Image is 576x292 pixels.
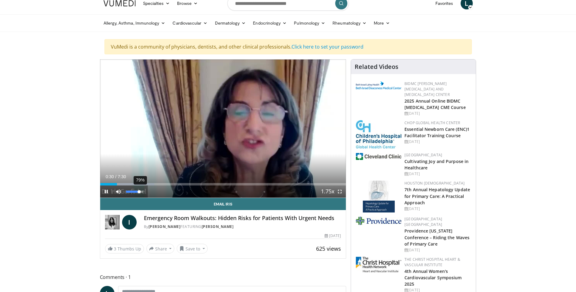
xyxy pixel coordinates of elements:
[356,257,401,272] img: 32b1860c-ff7d-4915-9d2b-64ca529f373e.jpg.150x105_q85_autocrop_double_scale_upscale_version-0.2.jpg
[404,158,469,171] a: Cultivating Joy and Purpose in Healthcare
[356,120,401,148] img: 8fbf8b72-0f77-40e1-90f4-9648163fd298.jpg.150x105_q85_autocrop_double_scale_upscale_version-0.2.jpg
[355,63,398,70] h4: Related Videos
[202,224,234,229] a: [PERSON_NAME]
[100,198,346,210] a: Email Iris
[100,183,346,185] div: Progress Bar
[363,181,395,212] img: 83b65fa9-3c25-403e-891e-c43026028dd2.jpg.150x105_q85_autocrop_double_scale_upscale_version-0.2.jpg
[404,81,450,97] a: BIDMC [PERSON_NAME][MEDICAL_DATA] and [MEDICAL_DATA] Center
[404,268,462,287] a: 4th Annual Women's Cardiovascular Symposium 2025
[104,39,472,54] div: VuMedi is a community of physicians, dentists, and other clinical professionals.
[100,273,346,281] span: Comments 1
[404,247,471,253] div: [DATE]
[144,224,341,229] div: By FEATURING
[404,216,442,227] a: [GEOGRAPHIC_DATA] [GEOGRAPHIC_DATA]
[316,245,341,252] span: 625 views
[114,246,116,252] span: 3
[404,111,471,116] div: [DATE]
[404,206,471,212] div: [DATE]
[404,120,460,125] a: CHOP Global Health Center
[148,224,181,229] a: [PERSON_NAME]
[322,185,334,198] button: Playback Rate
[211,17,250,29] a: Dermatology
[329,17,370,29] a: Rheumatology
[404,152,442,158] a: [GEOGRAPHIC_DATA]
[404,228,469,246] a: Providence [US_STATE] Conference – Riding the Waves of Primary Care
[122,215,137,229] a: I
[356,81,401,89] img: c96b19ec-a48b-46a9-9095-935f19585444.png.150x105_q85_autocrop_double_scale_upscale_version-0.2.png
[356,153,401,160] img: 1ef99228-8384-4f7a-af87-49a18d542794.png.150x105_q85_autocrop_double_scale_upscale_version-0.2.jpg
[177,244,208,253] button: Save to
[404,98,466,110] a: 2025 Annual Online BIDMC [MEDICAL_DATA] CME Course
[291,43,363,50] a: Click here to set your password
[105,244,144,253] a: 3 Thumbs Up
[249,17,290,29] a: Endocrinology
[126,191,143,193] div: Volume Level
[334,185,346,198] button: Fullscreen
[100,185,112,198] button: Pause
[112,185,124,198] button: Mute
[404,257,460,267] a: The Christ Hospital Heart & Vascular Institute
[370,17,394,29] a: More
[290,17,329,29] a: Pulmonology
[404,181,465,186] a: Houston [DEMOGRAPHIC_DATA]
[115,174,117,179] span: /
[404,187,470,205] a: 7th Annual Hepatology Update for Primary Care: A Practical Approach
[144,215,341,222] h4: Emergency Room Walkouts: Hidden Risks for Patients With Urgent Needs
[404,171,471,177] div: [DATE]
[106,174,114,179] span: 0:30
[104,0,136,6] img: VuMedi Logo
[404,126,469,138] a: Essential Newborn Care (ENC)1 Facilitator Training Course
[404,139,471,144] div: [DATE]
[356,217,401,225] img: 9aead070-c8c9-47a8-a231-d8565ac8732e.png.150x105_q85_autocrop_double_scale_upscale_version-0.2.jpg
[146,244,175,253] button: Share
[100,17,169,29] a: Allergy, Asthma, Immunology
[325,233,341,239] div: [DATE]
[105,215,120,229] img: Dr. Iris Gorfinkel
[169,17,211,29] a: Cardiovascular
[100,59,346,198] video-js: Video Player
[118,174,126,179] span: 7:30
